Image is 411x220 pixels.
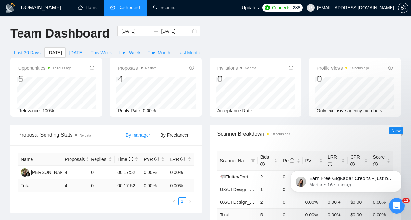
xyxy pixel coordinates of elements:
td: Total [18,179,62,192]
time: 17 hours ago [52,67,71,70]
input: End date [161,28,191,35]
span: Profile Views [317,64,369,72]
li: 1 [178,197,186,205]
span: left [173,199,176,203]
li: Next Page [186,197,194,205]
div: [PERSON_NAME] Gde [PERSON_NAME] [31,169,117,176]
span: info-circle [154,157,159,161]
span: This Week [91,49,112,56]
span: info-circle [289,66,293,70]
span: right [188,199,192,203]
button: This Month [144,47,174,58]
span: Connects: [272,4,291,11]
input: Start date [121,28,151,35]
div: 4 [118,73,156,85]
span: New [392,128,401,133]
span: Updates [242,5,259,10]
span: Only exclusive agency members [317,108,382,113]
div: 0 [217,73,256,85]
button: setting [398,3,408,13]
td: 0.00% [141,166,167,179]
span: Time [117,157,133,162]
span: No data [145,67,157,70]
span: 0.00% [143,108,156,113]
span: info-circle [189,66,194,70]
th: Name [18,153,62,166]
span: -- [254,108,257,113]
td: 2 [258,170,280,183]
span: user [308,6,313,10]
th: Replies [88,153,115,166]
td: 0.00 % [167,179,194,192]
span: info-circle [90,66,94,70]
span: PVR [144,157,159,162]
span: 288 [293,4,300,11]
a: searchScanner [153,5,177,10]
span: Scanner Name [220,158,250,163]
span: dashboard [110,5,115,10]
h1: Team Dashboard [10,26,109,41]
span: info-circle [180,157,185,161]
span: filter [251,159,255,163]
iframe: Intercom live chat [389,198,405,214]
span: Proposal Sending Stats [18,131,121,139]
span: Last Month [177,49,200,56]
time: 18 hours ago [350,67,369,70]
img: IB [21,168,29,177]
span: 11 [402,198,410,203]
span: Last Week [119,49,141,56]
td: 0 [280,196,302,208]
button: This Week [87,47,116,58]
button: Last Week [116,47,144,58]
li: Previous Page [171,197,178,205]
td: 4 [62,166,88,179]
a: 1 [179,198,186,205]
button: right [186,197,194,205]
span: Scanner Breakdown [217,130,393,138]
span: No data [80,134,91,137]
span: swap-right [153,29,159,34]
a: homeHome [78,5,97,10]
button: Last Month [174,47,203,58]
th: Proposals [62,153,88,166]
td: 0 [88,179,115,192]
span: Relevance [18,108,40,113]
td: 00:17:52 [115,179,141,192]
td: 00:17:52 [115,166,141,179]
td: 0 [88,166,115,179]
span: CPR [350,154,360,167]
button: [DATE] [66,47,87,58]
a: 🦈Flutter/Dart 02/07 [220,174,261,179]
span: LRR [328,154,337,167]
span: Score [373,154,385,167]
span: info-circle [129,157,133,161]
span: Replies [91,156,107,163]
time: 18 hours ago [271,132,290,136]
span: By manager [126,132,150,138]
span: By Freelancer [160,132,188,138]
button: [DATE] [44,47,66,58]
span: LRR [170,157,185,162]
td: 0.00% [167,166,194,179]
a: setting [398,5,408,10]
span: Reply Rate [118,108,140,113]
a: UX/UI Design_Fin Tech [220,200,267,205]
img: gigradar-bm.png [26,172,30,177]
div: 5 [18,73,71,85]
a: UX/UI Design_Travel [220,187,263,192]
span: 100% [42,108,54,113]
div: 0 [317,73,369,85]
td: 0.00 % [141,179,167,192]
td: 2 [258,196,280,208]
img: upwork-logo.png [265,5,270,10]
span: Dashboard [118,5,140,10]
span: info-circle [388,66,393,70]
span: info-circle [260,162,265,166]
button: Last 30 Days [10,47,44,58]
span: No data [245,67,256,70]
td: 0 [280,183,302,196]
